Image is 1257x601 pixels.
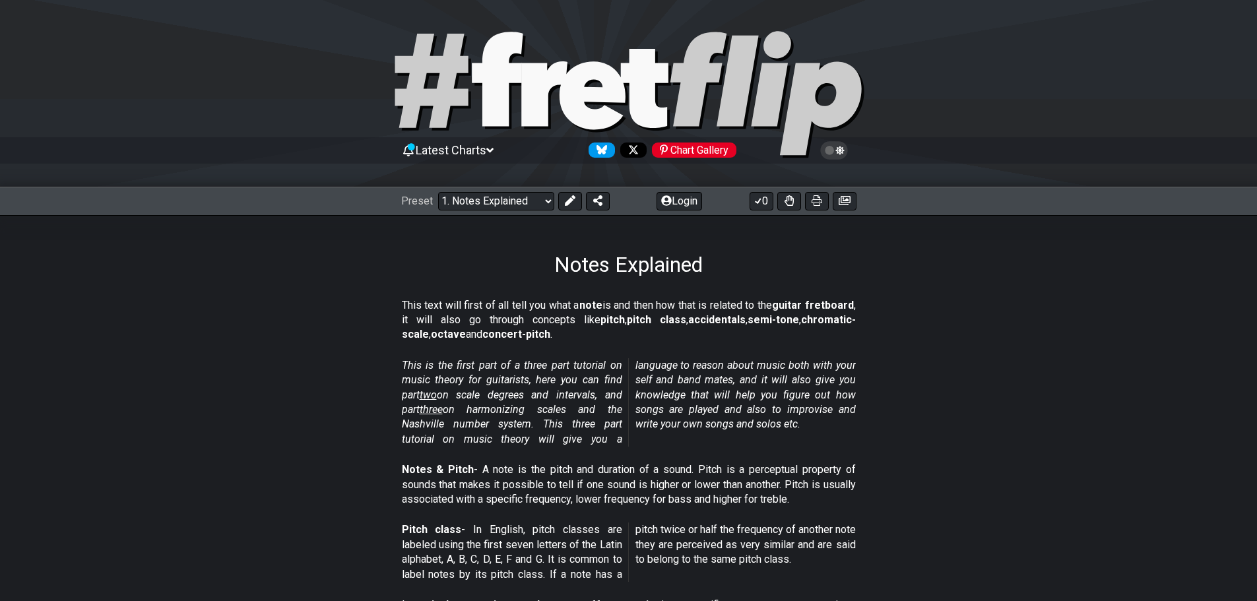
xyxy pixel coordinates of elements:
[657,192,702,210] button: Login
[482,328,550,340] strong: concert-pitch
[615,142,647,158] a: Follow #fretflip at X
[600,313,625,326] strong: pitch
[402,359,856,445] em: This is the first part of a three part tutorial on music theory for guitarists, here you can find...
[647,142,736,158] a: #fretflip at Pinterest
[586,192,610,210] button: Share Preset
[583,142,615,158] a: Follow #fretflip at Bluesky
[554,252,703,277] h1: Notes Explained
[827,144,842,156] span: Toggle light / dark theme
[777,192,801,210] button: Toggle Dexterity for all fretkits
[558,192,582,210] button: Edit Preset
[402,463,474,476] strong: Notes & Pitch
[402,523,462,536] strong: Pitch class
[805,192,829,210] button: Print
[420,389,437,401] span: two
[750,192,773,210] button: 0
[688,313,746,326] strong: accidentals
[627,313,686,326] strong: pitch class
[772,299,854,311] strong: guitar fretboard
[833,192,856,210] button: Create image
[420,403,443,416] span: three
[401,195,433,207] span: Preset
[748,313,799,326] strong: semi-tone
[402,462,856,507] p: - A note is the pitch and duration of a sound. Pitch is a perceptual property of sounds that make...
[431,328,466,340] strong: octave
[652,142,736,158] div: Chart Gallery
[402,298,856,342] p: This text will first of all tell you what a is and then how that is related to the , it will also...
[402,522,856,582] p: - In English, pitch classes are labeled using the first seven letters of the Latin alphabet, A, B...
[579,299,602,311] strong: note
[438,192,554,210] select: Preset
[416,143,486,157] span: Latest Charts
